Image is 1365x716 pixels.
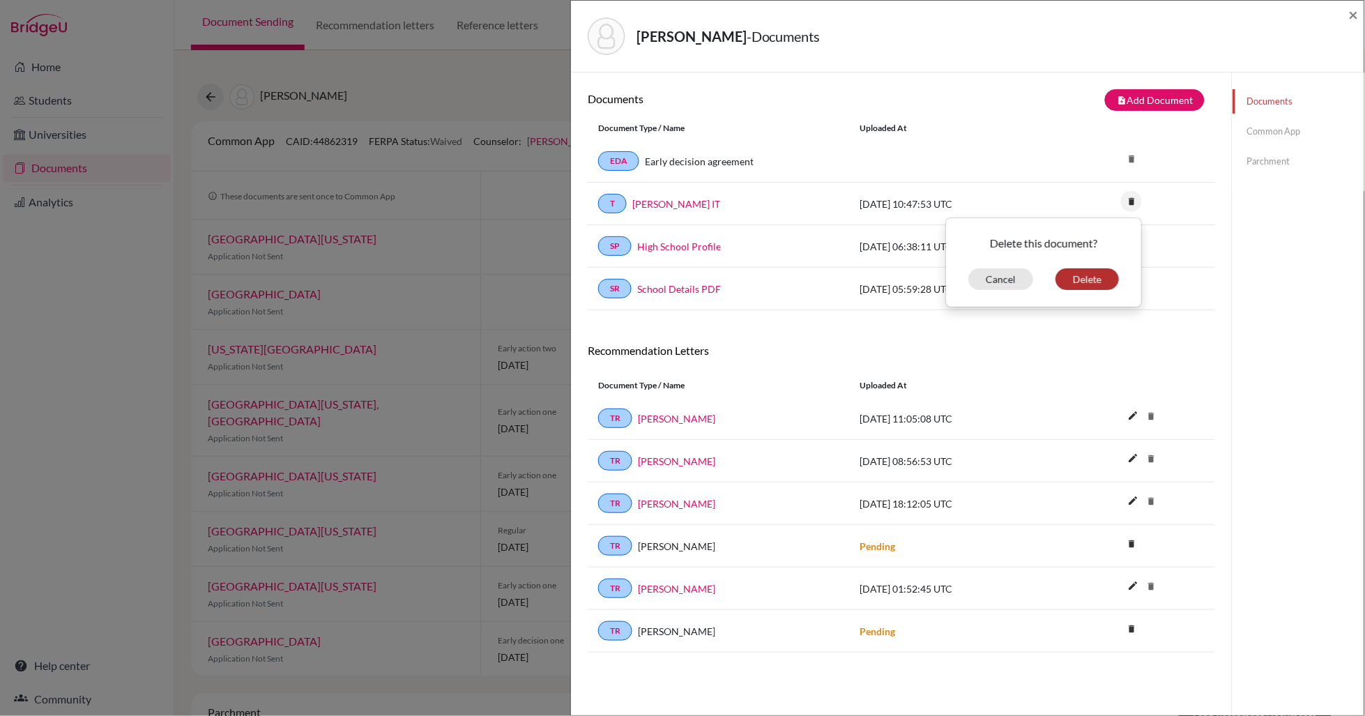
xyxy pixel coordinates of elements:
[1122,489,1144,512] i: edit
[957,235,1130,252] p: Delete this document?
[1121,193,1142,212] a: delete
[860,455,952,467] span: [DATE] 08:56:53 UTC
[598,579,632,598] a: TR
[638,581,715,596] a: [PERSON_NAME]
[588,344,1215,357] h6: Recommendation Letters
[1349,4,1359,24] span: ×
[638,411,715,426] a: [PERSON_NAME]
[1141,491,1161,512] i: delete
[860,583,952,595] span: [DATE] 01:52:45 UTC
[638,496,715,511] a: [PERSON_NAME]
[588,122,849,135] div: Document Type / Name
[1121,577,1145,597] button: edit
[1121,535,1142,554] a: delete
[860,498,952,510] span: [DATE] 18:12:05 UTC
[1117,96,1127,105] i: note_add
[637,282,721,296] a: School Details PDF
[747,28,821,45] span: - Documents
[1121,406,1145,427] button: edit
[598,236,632,256] a: SP
[860,413,952,425] span: [DATE] 11:05:08 UTC
[1121,620,1142,639] a: delete
[1122,447,1144,469] i: edit
[849,379,1058,392] div: Uploaded at
[598,194,627,213] a: T
[632,197,720,211] a: [PERSON_NAME] IT
[598,536,632,556] a: TR
[1105,89,1205,111] button: note_addAdd Document
[1122,404,1144,427] i: edit
[860,540,895,552] strong: Pending
[849,197,1058,211] div: [DATE] 10:47:53 UTC
[588,92,901,105] h6: Documents
[637,239,721,254] a: High School Profile
[638,624,715,639] span: [PERSON_NAME]
[598,409,632,428] a: TR
[849,122,1058,135] div: Uploaded at
[1233,149,1364,174] a: Parchment
[588,379,849,392] div: Document Type / Name
[598,494,632,513] a: TR
[1121,191,1142,212] i: delete
[1121,148,1142,169] i: delete
[598,621,632,641] a: TR
[1233,89,1364,114] a: Documents
[860,625,895,637] strong: Pending
[849,239,1058,254] div: [DATE] 06:38:11 UTC
[1141,406,1161,427] i: delete
[598,151,639,171] a: EDA
[598,451,632,471] a: TR
[1121,492,1145,512] button: edit
[1121,618,1142,639] i: delete
[598,279,632,298] a: SR
[1122,574,1144,597] i: edit
[1349,6,1359,23] button: Close
[638,454,715,469] a: [PERSON_NAME]
[636,28,747,45] strong: [PERSON_NAME]
[638,539,715,554] span: [PERSON_NAME]
[1055,268,1119,290] button: Delete
[945,218,1142,307] div: delete
[1141,448,1161,469] i: delete
[849,282,1058,296] div: [DATE] 05:59:28 UTC
[1141,576,1161,597] i: delete
[1233,119,1364,144] a: Common App
[1121,449,1145,470] button: edit
[968,268,1033,290] button: Cancel
[1121,533,1142,554] i: delete
[645,154,754,169] a: Early decision agreement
